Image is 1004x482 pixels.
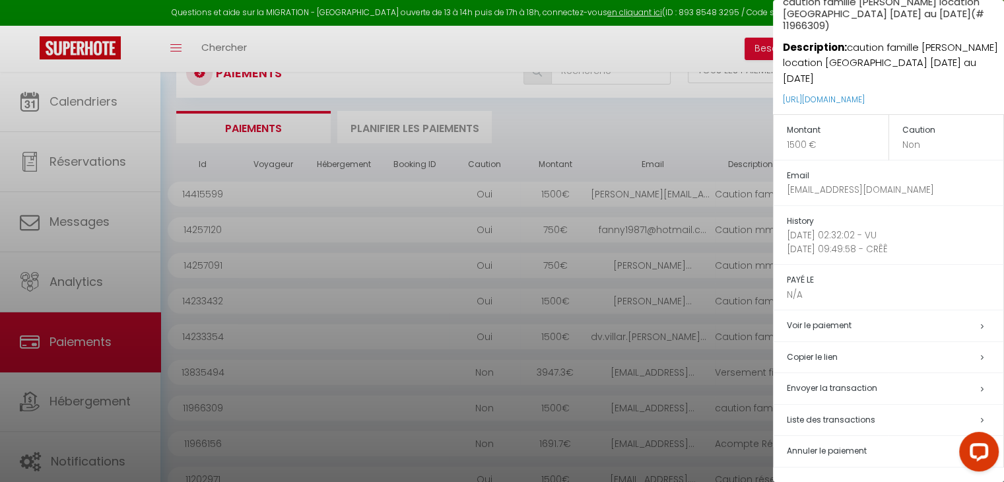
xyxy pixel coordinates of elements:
[902,138,1004,152] p: Non
[902,123,1004,138] h5: Caution
[783,32,1004,86] p: caution famille [PERSON_NAME] location [GEOGRAPHIC_DATA] [DATE] au [DATE]
[787,214,1003,229] h5: History
[787,382,877,394] span: Envoyer la transaction
[787,138,888,152] p: 1500 €
[787,350,1003,365] h5: Copier le lien
[787,445,867,456] span: Annuler le paiement
[783,40,847,54] strong: Description:
[787,228,1003,242] p: [DATE] 02:32:02 - VU
[787,414,875,425] span: Liste des transactions
[949,427,1004,482] iframe: LiveChat chat widget
[783,94,865,105] a: [URL][DOMAIN_NAME]
[787,288,1003,302] p: N/A
[787,273,1003,288] h5: PAYÉ LE
[787,242,1003,256] p: [DATE] 09:49:58 - CRÊÊ
[787,183,1003,197] p: [EMAIL_ADDRESS][DOMAIN_NAME]
[787,123,888,138] h5: Montant
[787,168,1003,184] h5: Email
[787,320,852,331] a: Voir le paiement
[783,7,984,32] span: (# 11966309)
